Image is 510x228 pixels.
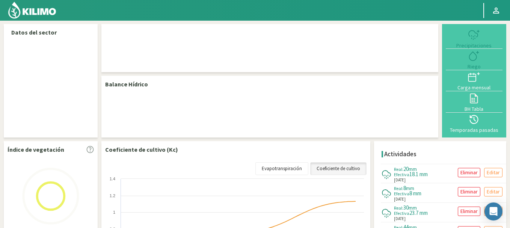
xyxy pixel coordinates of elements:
[484,168,502,177] button: Editar
[110,193,115,198] text: 1.2
[446,70,502,91] button: Carga mensual
[394,172,409,177] span: Efectiva
[448,64,500,69] div: Riego
[487,168,500,177] p: Editar
[394,210,409,216] span: Efectiva
[458,207,480,216] button: Eliminar
[448,43,500,48] div: Precipitaciones
[448,127,500,133] div: Temporadas pasadas
[113,210,115,214] text: 1
[105,145,178,154] p: Coeficiente de cultivo (Kc)
[409,190,421,197] span: 8 mm
[458,187,480,196] button: Eliminar
[458,168,480,177] button: Eliminar
[446,91,502,112] button: BH Tabla
[487,187,500,196] p: Editar
[484,202,502,220] div: Open Intercom Messenger
[384,151,416,158] h4: Actividades
[409,204,417,211] span: mm
[110,177,115,181] text: 1.4
[446,113,502,134] button: Temporadas pasadas
[394,216,406,222] span: [DATE]
[105,80,148,89] p: Balance Hídrico
[446,49,502,70] button: Riego
[409,209,428,216] span: 23.7 mm
[394,177,406,183] span: [DATE]
[8,1,57,19] img: Kilimo
[448,85,500,90] div: Carga mensual
[409,171,428,178] span: 18.1 mm
[11,28,90,37] p: Datos del sector
[394,186,403,191] span: Real:
[403,184,406,192] span: 8
[460,187,478,196] p: Eliminar
[403,204,409,211] span: 30
[8,145,64,154] p: Índice de vegetación
[310,162,367,175] a: Coeficiente de cultivo
[406,185,414,192] span: mm
[394,205,403,211] span: Real:
[446,28,502,49] button: Precipitaciones
[409,166,417,172] span: mm
[403,165,409,172] span: 20
[394,196,406,202] span: [DATE]
[255,162,308,175] a: Evapotranspiración
[394,166,403,172] span: Real:
[484,187,502,196] button: Editar
[394,191,409,196] span: Efectiva
[484,207,502,216] button: Editar
[460,168,478,177] p: Eliminar
[460,207,478,216] p: Eliminar
[448,106,500,112] div: BH Tabla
